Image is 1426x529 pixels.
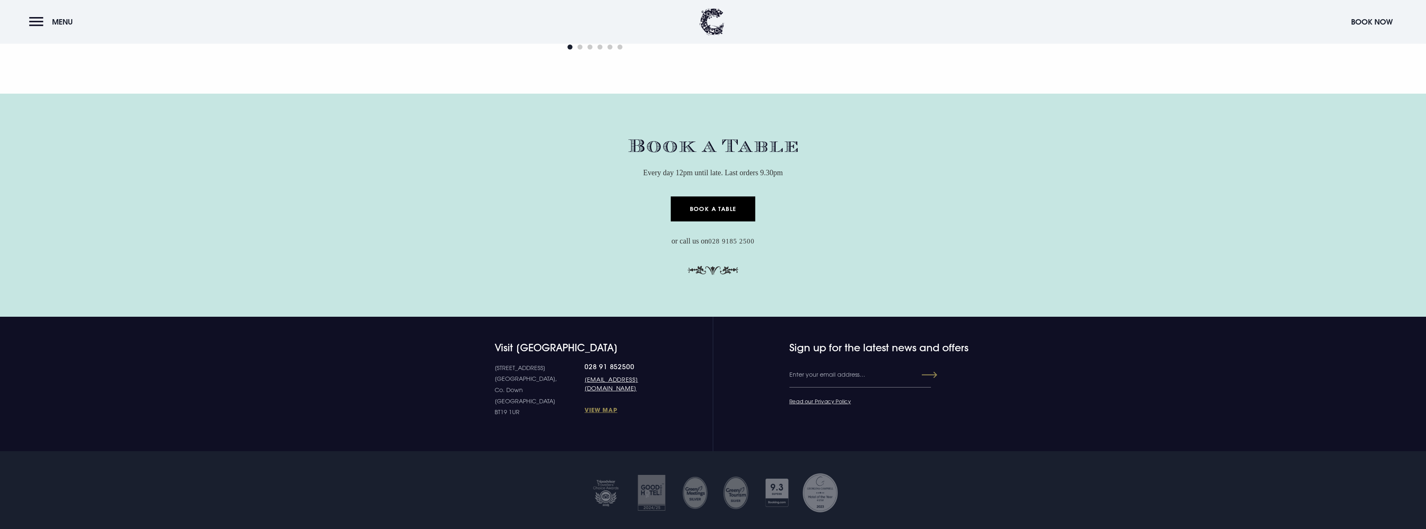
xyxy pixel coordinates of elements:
img: GM SILVER TRANSPARENT [723,476,749,509]
a: View Map [585,406,659,414]
span: Go to slide 4 [597,45,602,50]
img: Georgina Campbell Award 2023 [801,472,839,514]
button: Menu [29,13,77,31]
a: Book a Table [671,196,755,221]
img: Tripadvisor travellers choice 2025 [587,472,625,514]
p: or call us on [522,234,905,248]
button: Book Now [1347,13,1397,31]
h2: Book a Table [522,135,905,157]
span: Go to slide 3 [587,45,592,50]
span: Menu [52,17,73,27]
h4: Sign up for the latest news and offers [789,342,906,354]
span: Go to slide 2 [577,45,582,50]
span: Go to slide 6 [617,45,622,50]
img: Booking com 1 [761,472,794,514]
a: 028 9185 2500 [708,238,754,246]
p: Every day 12pm until late. Last orders 9.30pm [522,166,905,180]
img: Untitled design 35 [682,476,708,509]
p: [STREET_ADDRESS] [GEOGRAPHIC_DATA], Co. Down [GEOGRAPHIC_DATA] BT19 1UR [495,363,585,418]
a: [EMAIL_ADDRESS][DOMAIN_NAME] [585,375,659,392]
a: Read our Privacy Policy [789,398,851,405]
img: Good hotel 24 25 2 [633,472,670,514]
input: Enter your email address… [789,363,931,387]
span: Go to slide 5 [607,45,612,50]
button: Submit [907,368,937,382]
a: 028 91 852500 [585,363,659,371]
img: Clandeboye Lodge [699,8,724,35]
h4: Visit [GEOGRAPHIC_DATA] [495,342,659,354]
span: Go to slide 1 [567,45,572,50]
